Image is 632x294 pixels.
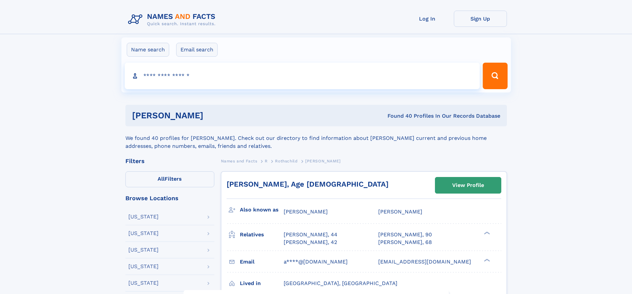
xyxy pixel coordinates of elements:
[125,195,214,201] div: Browse Locations
[435,177,501,193] a: View Profile
[128,214,159,219] div: [US_STATE]
[378,231,432,238] a: [PERSON_NAME], 90
[378,208,422,215] span: [PERSON_NAME]
[128,264,159,269] div: [US_STATE]
[275,157,298,165] a: Rothschild
[240,256,284,267] h3: Email
[284,239,337,246] a: [PERSON_NAME], 42
[132,111,296,120] h1: [PERSON_NAME]
[128,247,159,253] div: [US_STATE]
[227,180,388,188] a: [PERSON_NAME], Age [DEMOGRAPHIC_DATA]
[452,178,484,193] div: View Profile
[482,231,490,235] div: ❯
[125,63,480,89] input: search input
[125,11,221,29] img: Logo Names and Facts
[221,157,257,165] a: Names and Facts
[265,159,268,163] span: R
[483,63,507,89] button: Search Button
[305,159,341,163] span: [PERSON_NAME]
[275,159,298,163] span: Rothschild
[295,112,500,120] div: Found 40 Profiles In Our Records Database
[125,158,214,164] div: Filters
[240,229,284,240] h3: Relatives
[240,278,284,289] h3: Lived in
[176,43,218,57] label: Email search
[127,43,169,57] label: Name search
[378,259,471,265] span: [EMAIL_ADDRESS][DOMAIN_NAME]
[378,239,432,246] a: [PERSON_NAME], 68
[284,208,328,215] span: [PERSON_NAME]
[125,171,214,187] label: Filters
[284,231,337,238] a: [PERSON_NAME], 44
[284,280,397,286] span: [GEOGRAPHIC_DATA], [GEOGRAPHIC_DATA]
[158,176,165,182] span: All
[401,11,454,27] a: Log In
[128,280,159,286] div: [US_STATE]
[482,258,490,262] div: ❯
[125,126,507,150] div: We found 40 profiles for [PERSON_NAME]. Check out our directory to find information about [PERSON...
[265,157,268,165] a: R
[240,204,284,215] h3: Also known as
[128,231,159,236] div: [US_STATE]
[454,11,507,27] a: Sign Up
